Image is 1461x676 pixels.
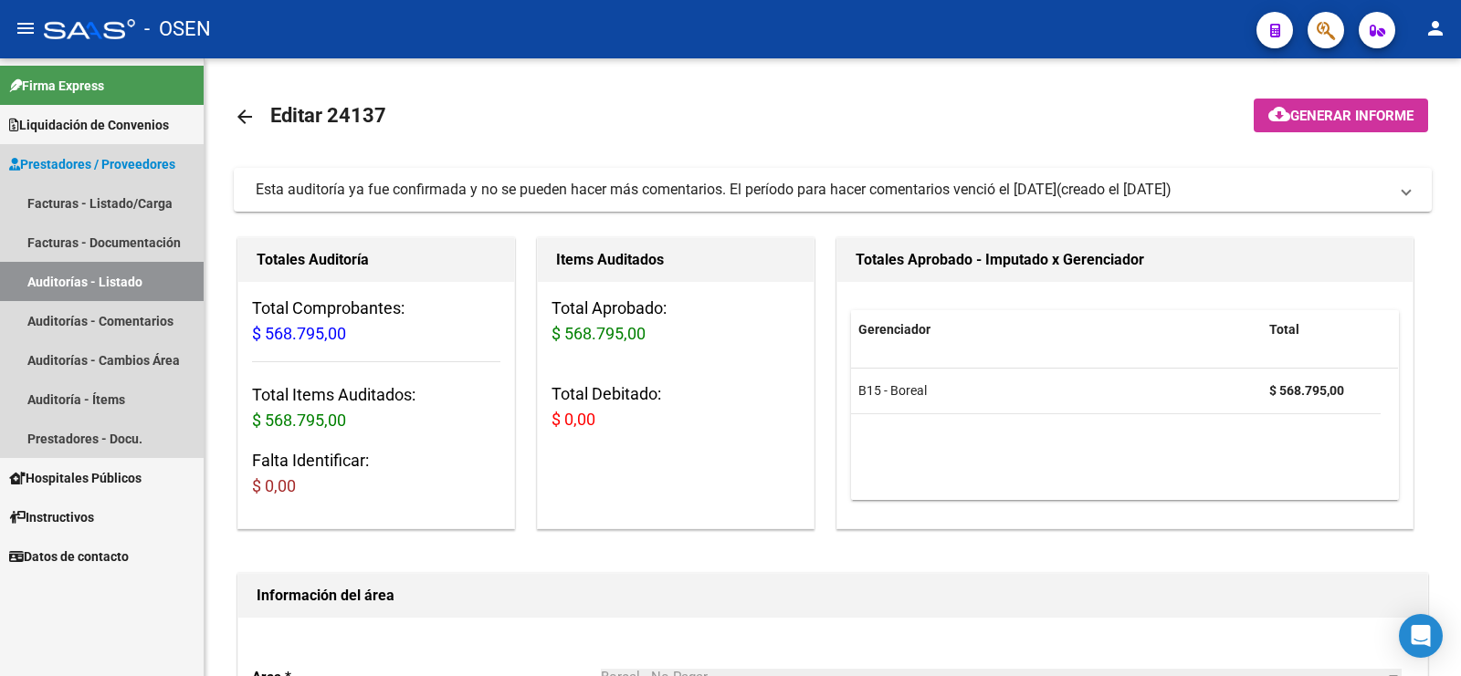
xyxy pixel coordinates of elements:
span: Hospitales Públicos [9,468,142,488]
span: Editar 24137 [270,104,386,127]
span: Firma Express [9,76,104,96]
datatable-header-cell: Total [1262,310,1381,349]
span: Liquidación de Convenios [9,115,169,135]
span: Instructivos [9,507,94,527]
span: (creado el [DATE]) [1056,180,1172,200]
span: Gerenciador [858,322,930,337]
h3: Total Debitado: [552,381,800,432]
span: - OSEN [144,9,211,49]
span: $ 568.795,00 [252,411,346,430]
h1: Items Auditados [556,245,795,275]
div: Open Intercom Messenger [1399,614,1443,658]
mat-icon: arrow_back [234,106,256,128]
div: Esta auditoría ya fue confirmada y no se pueden hacer más comentarios. El período para hacer come... [256,180,1056,200]
span: $ 0,00 [252,476,296,495]
mat-icon: person [1424,17,1446,39]
h3: Total Items Auditados: [252,382,500,433]
span: B15 - Boreal [858,383,927,398]
h1: Totales Auditoría [257,245,496,275]
mat-icon: menu [15,17,37,39]
span: Prestadores / Proveedores [9,154,175,174]
span: Datos de contacto [9,546,129,567]
h3: Falta Identificar: [252,448,500,499]
span: Generar informe [1290,108,1414,124]
h3: Total Comprobantes: [252,296,500,347]
h3: Total Aprobado: [552,296,800,347]
datatable-header-cell: Gerenciador [851,310,1262,349]
mat-icon: cloud_download [1268,103,1290,125]
span: Total [1269,322,1299,337]
h1: Totales Aprobado - Imputado x Gerenciador [856,245,1394,275]
h1: Información del área [257,581,1409,610]
button: Generar informe [1254,99,1428,132]
span: $ 568.795,00 [252,324,346,343]
mat-expansion-panel-header: Esta auditoría ya fue confirmada y no se pueden hacer más comentarios. El período para hacer come... [234,168,1432,212]
strong: $ 568.795,00 [1269,383,1344,398]
span: $ 568.795,00 [552,324,646,343]
span: $ 0,00 [552,410,595,429]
